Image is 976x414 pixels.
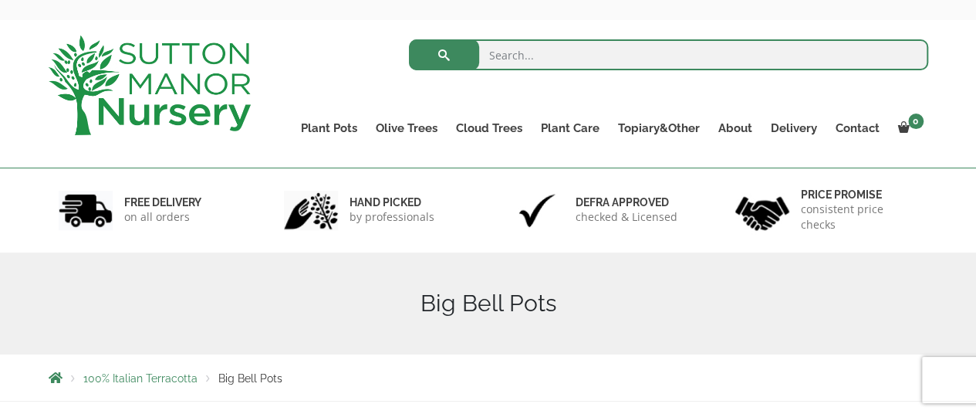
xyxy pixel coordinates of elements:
[284,191,338,230] img: 2.jpg
[59,191,113,230] img: 1.jpg
[709,117,762,139] a: About
[49,372,928,384] nav: Breadcrumbs
[409,39,928,70] input: Search...
[576,195,677,209] h6: Defra approved
[350,195,434,209] h6: hand picked
[83,372,198,385] a: 100% Italian Terracotta
[510,191,564,230] img: 3.jpg
[532,117,609,139] a: Plant Care
[762,117,826,139] a: Delivery
[350,209,434,225] p: by professionals
[366,117,447,139] a: Olive Trees
[218,372,282,385] span: Big Bell Pots
[735,187,789,234] img: 4.jpg
[49,290,928,317] h1: Big Bell Pots
[49,36,251,135] img: logo
[908,114,924,129] span: 0
[447,117,532,139] a: Cloud Trees
[124,195,201,209] h6: FREE DELIVERY
[124,209,201,225] p: on all orders
[801,188,918,202] h6: Price promise
[609,117,709,139] a: Topiary&Other
[292,117,366,139] a: Plant Pots
[576,209,677,225] p: checked & Licensed
[826,117,889,139] a: Contact
[801,202,918,232] p: consistent price checks
[889,117,928,139] a: 0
